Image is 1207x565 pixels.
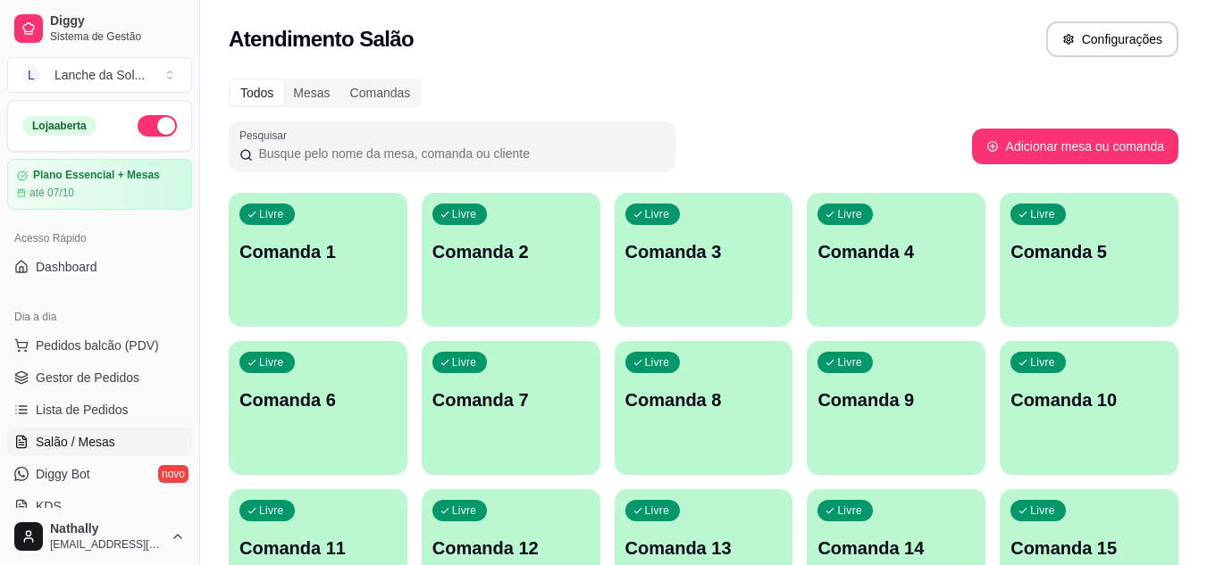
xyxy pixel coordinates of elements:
[615,341,793,475] button: LivreComanda 8
[7,224,192,253] div: Acesso Rápido
[1030,503,1055,518] p: Livre
[33,169,160,182] article: Plano Essencial + Mesas
[259,207,284,221] p: Livre
[7,159,192,210] a: Plano Essencial + Mesasaté 07/10
[239,387,397,412] p: Comanda 6
[22,116,96,136] div: Loja aberta
[7,253,192,281] a: Dashboard
[7,515,192,558] button: Nathally[EMAIL_ADDRESS][DOMAIN_NAME]
[837,207,862,221] p: Livre
[807,341,985,475] button: LivreComanda 9
[817,239,975,264] p: Comanda 4
[7,395,192,424] a: Lista de Pedidos
[837,503,862,518] p: Livre
[239,239,397,264] p: Comanda 1
[422,341,600,475] button: LivreComanda 7
[7,7,192,50] a: DiggySistema de Gestão
[817,387,975,412] p: Comanda 9
[259,355,284,370] p: Livre
[615,193,793,327] button: LivreComanda 3
[36,433,115,451] span: Salão / Mesas
[7,428,192,456] a: Salão / Mesas
[1030,355,1055,370] p: Livre
[36,369,139,386] span: Gestor de Pedidos
[7,303,192,331] div: Dia a dia
[452,355,477,370] p: Livre
[1000,341,1178,475] button: LivreComanda 10
[7,363,192,392] a: Gestor de Pedidos
[452,207,477,221] p: Livre
[36,497,62,515] span: KDS
[283,80,339,105] div: Mesas
[50,13,185,29] span: Diggy
[432,536,590,561] p: Comanda 12
[7,57,192,93] button: Select a team
[36,258,97,276] span: Dashboard
[253,145,665,162] input: Pesquisar
[22,66,40,84] span: L
[837,355,862,370] p: Livre
[1046,21,1178,57] button: Configurações
[1030,207,1055,221] p: Livre
[645,503,670,518] p: Livre
[29,186,74,200] article: até 07/10
[817,536,975,561] p: Comanda 14
[645,355,670,370] p: Livre
[340,80,421,105] div: Comandas
[36,337,159,354] span: Pedidos balcão (PDV)
[231,80,283,105] div: Todos
[229,341,407,475] button: LivreComanda 6
[138,115,177,137] button: Alterar Status
[625,239,783,264] p: Comanda 3
[36,465,90,483] span: Diggy Bot
[229,193,407,327] button: LivreComanda 1
[7,492,192,520] a: KDS
[432,239,590,264] p: Comanda 2
[972,129,1178,164] button: Adicionar mesa ou comanda
[54,66,145,84] div: Lanche da Sol ...
[807,193,985,327] button: LivreComanda 4
[1000,193,1178,327] button: LivreComanda 5
[452,503,477,518] p: Livre
[50,29,185,44] span: Sistema de Gestão
[625,536,783,561] p: Comanda 13
[239,536,397,561] p: Comanda 11
[36,401,129,419] span: Lista de Pedidos
[1010,387,1168,412] p: Comanda 10
[239,128,293,143] label: Pesquisar
[229,25,414,54] h2: Atendimento Salão
[1010,536,1168,561] p: Comanda 15
[1010,239,1168,264] p: Comanda 5
[259,503,284,518] p: Livre
[432,387,590,412] p: Comanda 7
[645,207,670,221] p: Livre
[7,331,192,360] button: Pedidos balcão (PDV)
[7,460,192,488] a: Diggy Botnovo
[422,193,600,327] button: LivreComanda 2
[50,537,163,552] span: [EMAIL_ADDRESS][DOMAIN_NAME]
[50,521,163,537] span: Nathally
[625,387,783,412] p: Comanda 8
